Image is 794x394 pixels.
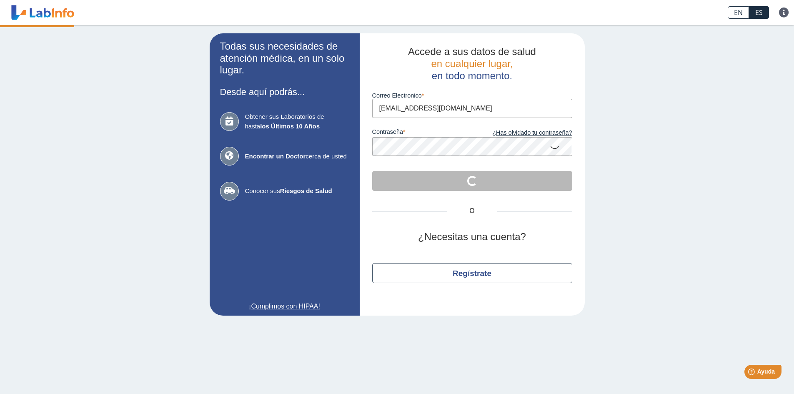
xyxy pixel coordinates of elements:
span: Accede a sus datos de salud [408,46,536,57]
a: ¡Cumplimos con HIPAA! [220,301,349,311]
span: cerca de usted [245,152,349,161]
span: en cualquier lugar, [431,58,513,69]
h2: Todas sus necesidades de atención médica, en un solo lugar. [220,40,349,76]
h3: Desde aquí podrás... [220,87,349,97]
b: Encontrar un Doctor [245,153,306,160]
span: Conocer sus [245,186,349,196]
a: EN [728,6,749,19]
label: Correo Electronico [372,92,572,99]
a: ¿Has olvidado tu contraseña? [472,128,572,138]
b: Riesgos de Salud [280,187,332,194]
span: O [447,206,497,216]
button: Regístrate [372,263,572,283]
label: contraseña [372,128,472,138]
b: los Últimos 10 Años [260,123,320,130]
iframe: Help widget launcher [720,361,785,385]
span: Obtener sus Laboratorios de hasta [245,112,349,131]
a: ES [749,6,769,19]
span: en todo momento. [432,70,512,81]
h2: ¿Necesitas una cuenta? [372,231,572,243]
